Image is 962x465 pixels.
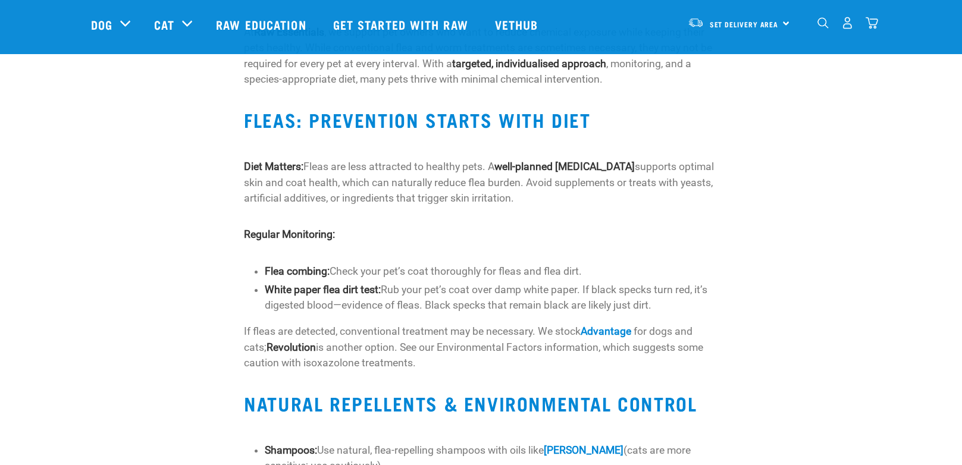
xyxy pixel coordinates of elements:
[483,1,553,48] a: Vethub
[265,284,381,296] strong: White paper flea dirt test:
[244,159,718,206] p: Fleas are less attracted to healthy pets. A supports optimal skin and coat health, which can natu...
[265,444,317,456] strong: Shampoos:
[244,323,718,370] p: If fleas are detected, conventional treatment may be necessary. We stock for dogs and cats; is an...
[244,228,335,240] strong: Regular Monitoring:
[265,263,717,279] p: Check your pet’s coat thoroughly for fleas and flea dirt.
[267,341,316,353] strong: Revolution
[265,282,717,313] p: Rub your pet’s coat over damp white paper. If black specks turn red, it’s digested blood—evidence...
[866,17,878,29] img: home-icon@2x.png
[265,265,330,277] strong: Flea combing:
[581,325,634,337] a: Advantage
[581,325,631,337] strong: Advantage
[494,161,635,172] strong: well-planned [MEDICAL_DATA]
[204,1,321,48] a: Raw Education
[91,15,112,33] a: Dog
[244,392,718,414] h2: Natural Repellents & Environmental Control
[244,109,718,130] h2: Fleas: Prevention Starts with Diet
[817,17,829,29] img: home-icon-1@2x.png
[841,17,854,29] img: user.png
[544,444,623,456] a: [PERSON_NAME]
[688,17,704,28] img: van-moving.png
[154,15,174,33] a: Cat
[244,24,718,87] p: At , we support pet owners who want to reduce chemical exposure while keeping their pets healthy....
[321,1,483,48] a: Get started with Raw
[710,22,779,26] span: Set Delivery Area
[452,58,606,70] strong: targeted, individualised approach
[244,161,303,172] strong: Diet Matters:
